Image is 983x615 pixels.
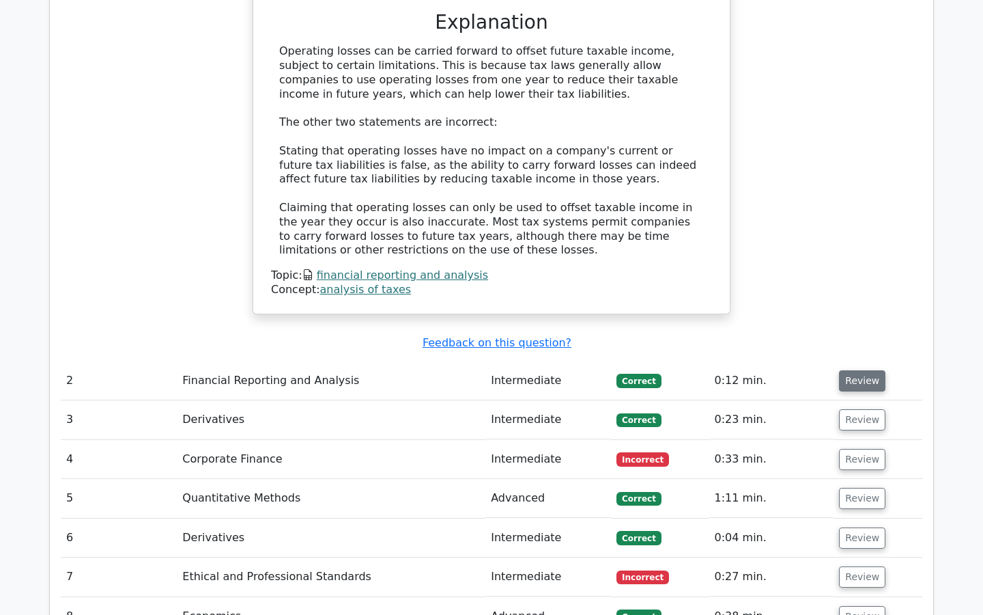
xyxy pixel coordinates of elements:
a: Feedback on this question? [423,336,571,349]
td: Ethical and Professional Standards [177,558,485,597]
td: Intermediate [485,558,611,597]
td: Derivatives [177,519,485,558]
td: Intermediate [485,361,611,400]
button: Review [839,566,885,588]
button: Review [839,409,885,430]
div: Topic: [271,269,712,283]
td: 4 [61,440,177,479]
a: analysis of taxes [320,283,412,296]
span: Incorrect [616,452,669,466]
td: 7 [61,558,177,597]
td: 1:11 min. [709,479,834,518]
div: Concept: [271,283,712,297]
span: Correct [616,413,661,427]
h3: Explanation [279,11,704,34]
td: Advanced [485,479,611,518]
span: Correct [616,492,661,506]
td: 6 [61,519,177,558]
td: 2 [61,361,177,400]
td: 0:33 min. [709,440,834,479]
td: 0:27 min. [709,558,834,597]
button: Review [839,488,885,509]
td: Corporate Finance [177,440,485,479]
button: Review [839,528,885,549]
button: Review [839,370,885,392]
span: Incorrect [616,571,669,584]
td: Financial Reporting and Analysis [177,361,485,400]
td: Quantitative Methods [177,479,485,518]
span: Correct [616,531,661,545]
a: financial reporting and analysis [317,269,488,282]
td: Intermediate [485,440,611,479]
td: 0:04 min. [709,519,834,558]
td: Derivatives [177,400,485,439]
span: Correct [616,374,661,387]
td: 3 [61,400,177,439]
td: 5 [61,479,177,518]
div: Operating losses can be carried forward to offset future taxable income, subject to certain limit... [279,44,704,258]
td: 0:23 min. [709,400,834,439]
td: 0:12 min. [709,361,834,400]
td: Intermediate [485,519,611,558]
button: Review [839,449,885,470]
td: Intermediate [485,400,611,439]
